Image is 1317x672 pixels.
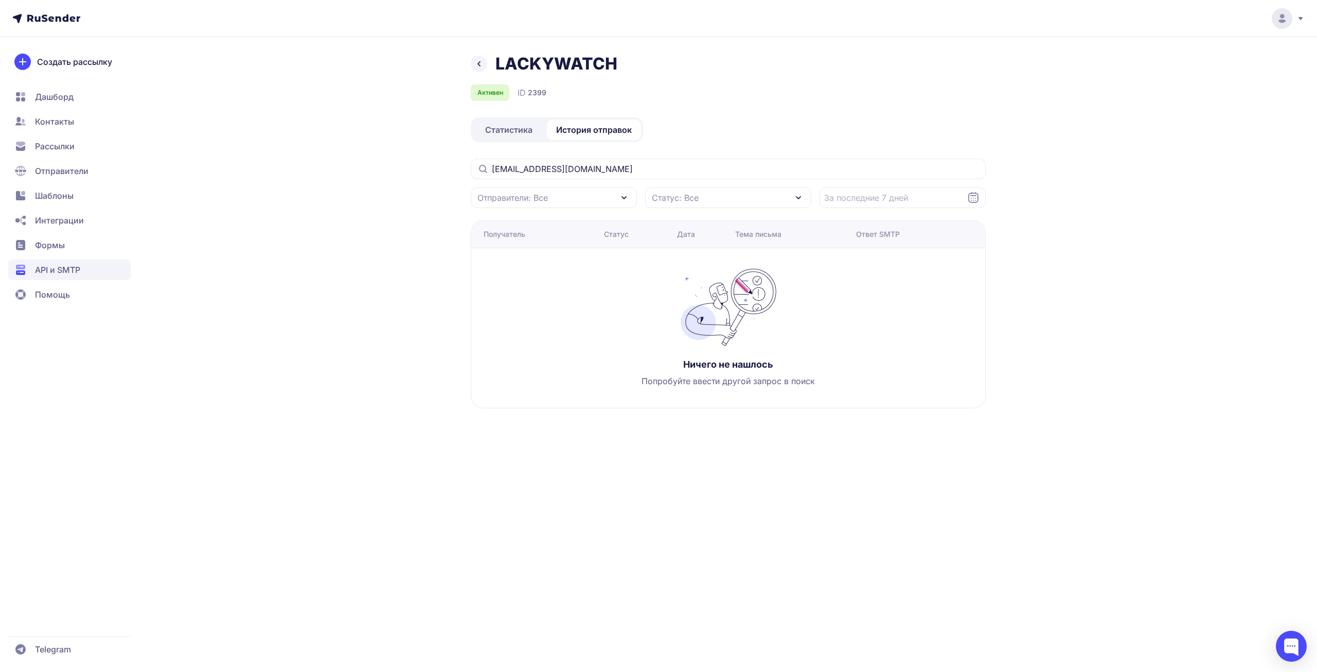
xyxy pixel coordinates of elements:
span: Статистика [485,124,532,136]
span: Формы [35,239,65,251]
span: Интеграции [35,214,84,227]
input: Поиск [471,159,986,179]
span: Шаблоны [35,189,74,202]
div: Ответ SMTP [856,229,900,239]
span: 2399 [528,88,546,98]
h1: LACKYWATCH [495,54,617,74]
h3: Ничего не нашлось [683,358,773,371]
div: ID [518,87,546,99]
span: Активен [477,89,503,97]
a: История отправок [547,119,641,140]
input: Datepicker input [820,187,986,208]
div: Тема письма [735,229,781,239]
div: Дата [677,229,695,239]
span: Попробуйте ввести другой запрос в поиск [642,375,815,387]
span: Статус: Все [652,192,699,204]
img: no_photo [677,269,780,346]
span: API и SMTP [35,264,80,276]
span: Рассылки [35,140,75,152]
span: Контакты [35,115,74,128]
div: Статус [604,229,629,239]
span: Помощь [35,288,70,301]
span: Дашборд [35,91,74,103]
a: Telegram [8,639,131,660]
div: Получатель [484,229,525,239]
span: История отправок [556,124,632,136]
span: Telegram [35,643,71,656]
span: Отправители [35,165,88,177]
a: Статистика [473,119,545,140]
span: Создать рассылку [37,56,112,68]
span: Отправители: Все [477,192,548,204]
